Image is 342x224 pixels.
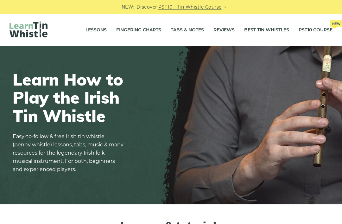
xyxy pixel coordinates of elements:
[299,22,332,38] a: PST10 CourseNew
[13,132,123,174] p: Easy-to-follow & free Irish tin whistle (penny whistle) lessons, tabs, music & many resources for...
[171,22,204,38] a: Tabs & Notes
[13,70,123,125] h1: Learn How to Play the Irish Tin Whistle
[244,22,289,38] a: Best Tin Whistles
[213,22,235,38] a: Reviews
[85,22,107,38] a: Lessons
[116,22,161,38] a: Fingering Charts
[9,21,47,37] img: LearnTinWhistle.com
